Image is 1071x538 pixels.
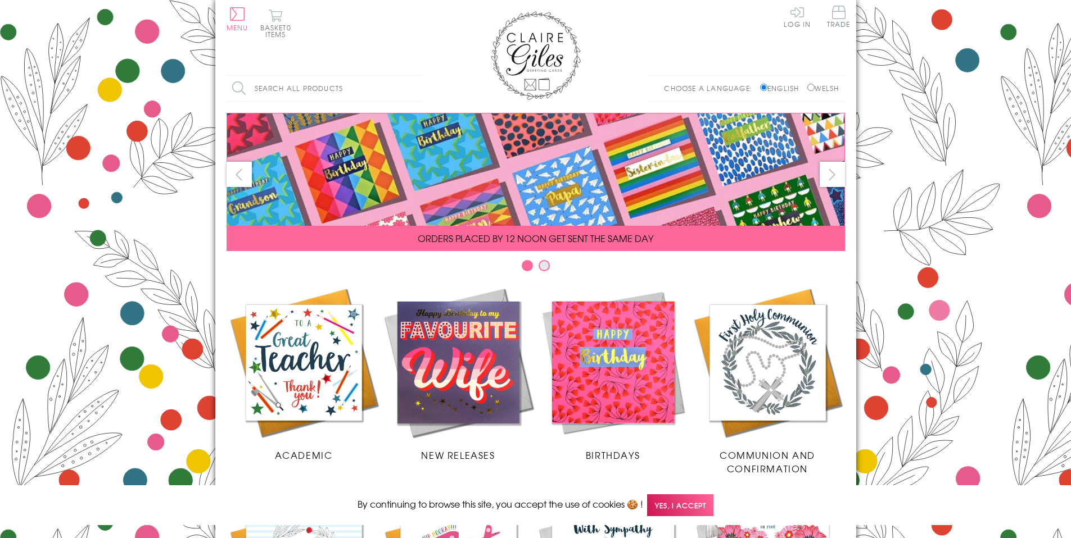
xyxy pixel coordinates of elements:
[539,260,550,271] button: Carousel Page 2
[807,84,815,91] input: Welsh
[227,162,252,187] button: prev
[275,448,333,462] span: Academic
[227,259,845,277] div: Carousel Pagination
[227,7,248,31] button: Menu
[227,22,248,33] span: Menu
[820,162,845,187] button: next
[522,260,533,271] button: Carousel Page 1 (Current Slide)
[690,285,845,475] a: Communion and Confirmation
[227,285,381,462] a: Academic
[265,22,291,39] span: 0 items
[491,11,581,100] img: Claire Giles Greetings Cards
[260,9,291,38] button: Basket0 items
[227,76,423,101] input: Search all products
[412,76,423,101] input: Search
[381,285,536,462] a: New Releases
[421,448,495,462] span: New Releases
[760,84,767,91] input: English
[647,494,713,516] span: Yes, I accept
[720,448,815,475] span: Communion and Confirmation
[536,285,690,462] a: Birthdays
[760,83,805,93] label: English
[807,83,839,93] label: Welsh
[827,6,851,30] a: Trade
[418,231,653,245] span: ORDERS PLACED BY 12 NOON GET SENT THE SAME DAY
[827,6,851,28] span: Trade
[784,6,811,28] a: Log In
[664,83,758,93] p: Choose a language:
[586,448,640,462] span: Birthdays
